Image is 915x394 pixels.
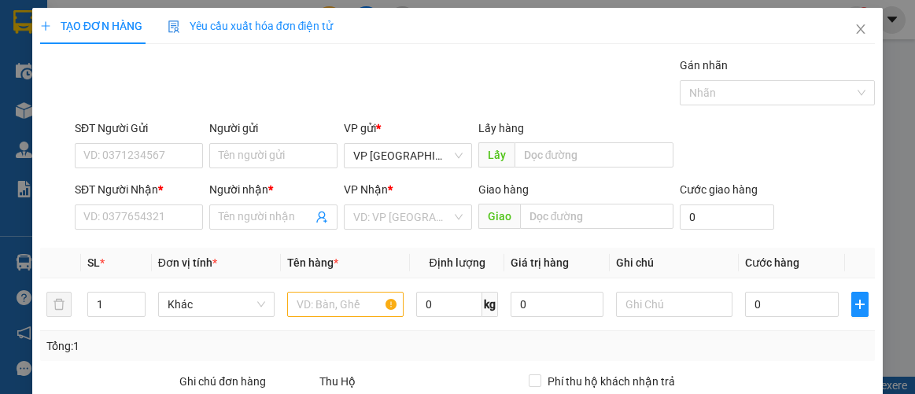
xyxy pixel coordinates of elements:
[478,142,515,168] span: Lấy
[541,373,681,390] span: Phí thu hộ khách nhận trả
[179,375,266,388] label: Ghi chú đơn hàng
[478,204,520,229] span: Giao
[680,59,728,72] label: Gán nhãn
[75,181,203,198] div: SĐT Người Nhận
[482,292,498,317] span: kg
[46,292,72,317] button: delete
[429,256,485,269] span: Định lượng
[680,204,774,230] input: Cước giao hàng
[209,181,338,198] div: Người nhận
[87,256,100,269] span: SL
[478,122,524,134] span: Lấy hàng
[40,20,51,31] span: plus
[168,293,265,316] span: Khác
[839,8,883,52] button: Close
[315,211,328,223] span: user-add
[75,120,203,137] div: SĐT Người Gửi
[353,144,463,168] span: VP Mỹ Đình
[168,20,180,33] img: icon
[616,292,732,317] input: Ghi Chú
[478,183,529,196] span: Giao hàng
[515,142,673,168] input: Dọc đường
[854,23,867,35] span: close
[209,120,338,137] div: Người gửi
[745,256,799,269] span: Cước hàng
[158,256,217,269] span: Đơn vị tính
[511,256,569,269] span: Giá trị hàng
[680,183,758,196] label: Cước giao hàng
[287,256,338,269] span: Tên hàng
[46,337,355,355] div: Tổng: 1
[610,248,739,278] th: Ghi chú
[40,20,142,32] span: TẠO ĐƠN HÀNG
[344,120,472,137] div: VP gửi
[852,298,868,311] span: plus
[168,20,334,32] span: Yêu cầu xuất hóa đơn điện tử
[511,292,603,317] input: 0
[344,183,388,196] span: VP Nhận
[319,375,356,388] span: Thu Hộ
[520,204,673,229] input: Dọc đường
[851,292,869,317] button: plus
[287,292,404,317] input: VD: Bàn, Ghế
